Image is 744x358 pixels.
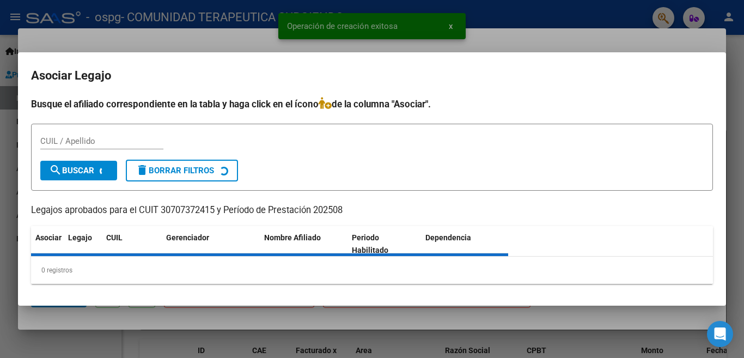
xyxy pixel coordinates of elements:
span: Nombre Afiliado [264,233,321,242]
datatable-header-cell: Nombre Afiliado [260,226,347,262]
datatable-header-cell: Gerenciador [162,226,260,262]
datatable-header-cell: CUIL [102,226,162,262]
span: Buscar [49,166,94,175]
span: Legajo [68,233,92,242]
span: Periodo Habilitado [352,233,388,254]
span: Dependencia [425,233,471,242]
p: Legajos aprobados para el CUIT 30707372415 y Período de Prestación 202508 [31,204,713,217]
span: Gerenciador [166,233,209,242]
button: Buscar [40,161,117,180]
mat-icon: search [49,163,62,177]
span: CUIL [106,233,123,242]
datatable-header-cell: Legajo [64,226,102,262]
button: Borrar Filtros [126,160,238,181]
mat-icon: delete [136,163,149,177]
h4: Busque el afiliado correspondiente en la tabla y haga click en el ícono de la columna "Asociar". [31,97,713,111]
span: Borrar Filtros [136,166,214,175]
datatable-header-cell: Asociar [31,226,64,262]
h2: Asociar Legajo [31,65,713,86]
datatable-header-cell: Periodo Habilitado [347,226,421,262]
div: 0 registros [31,257,713,284]
div: Open Intercom Messenger [707,321,733,347]
span: Asociar [35,233,62,242]
datatable-header-cell: Dependencia [421,226,509,262]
